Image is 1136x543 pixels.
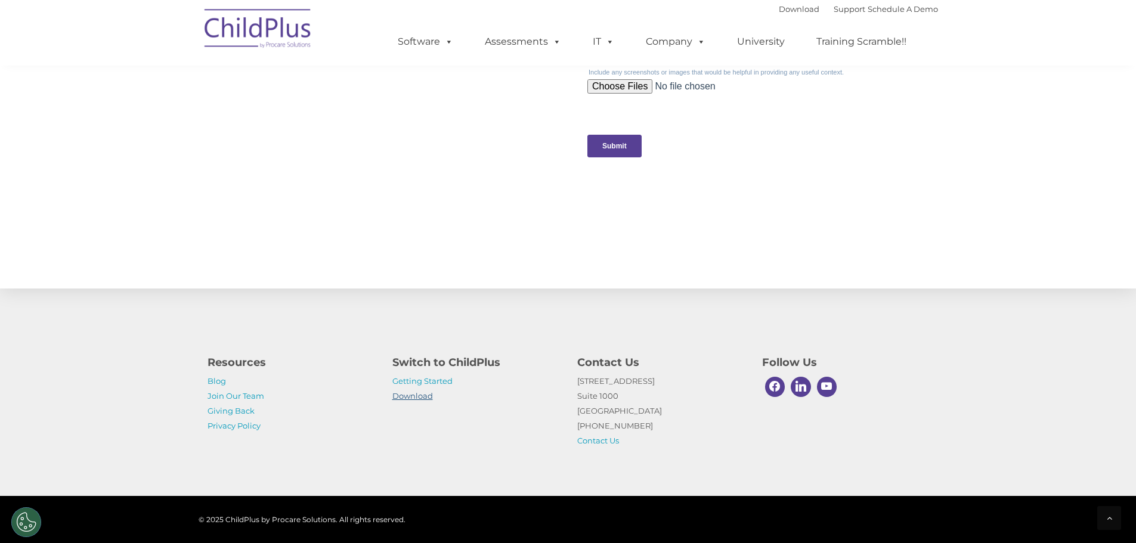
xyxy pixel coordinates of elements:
span: © 2025 ChildPlus by Procare Solutions. All rights reserved. [199,515,406,524]
span: Phone number [166,128,216,136]
a: Software [386,30,465,54]
a: Join Our Team [208,391,264,401]
a: Download [779,4,819,14]
a: Facebook [762,374,788,400]
font: | [779,4,938,14]
p: [STREET_ADDRESS] Suite 1000 [GEOGRAPHIC_DATA] [PHONE_NUMBER] [577,374,744,448]
a: Schedule A Demo [868,4,938,14]
h4: Resources [208,354,374,371]
a: Youtube [814,374,840,400]
a: Contact Us [577,436,619,445]
a: Training Scramble!! [804,30,918,54]
h4: Contact Us [577,354,744,371]
a: Getting Started [392,376,453,386]
img: ChildPlus by Procare Solutions [199,1,318,60]
a: IT [581,30,626,54]
a: Linkedin [788,374,814,400]
a: Privacy Policy [208,421,261,430]
button: Cookies Settings [11,507,41,537]
a: Company [634,30,717,54]
a: University [725,30,797,54]
a: Assessments [473,30,573,54]
h4: Follow Us [762,354,929,371]
a: Download [392,391,433,401]
a: Giving Back [208,406,255,415]
span: Last name [166,79,202,88]
h4: Switch to ChildPlus [392,354,559,371]
a: Blog [208,376,226,386]
a: Support [834,4,865,14]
